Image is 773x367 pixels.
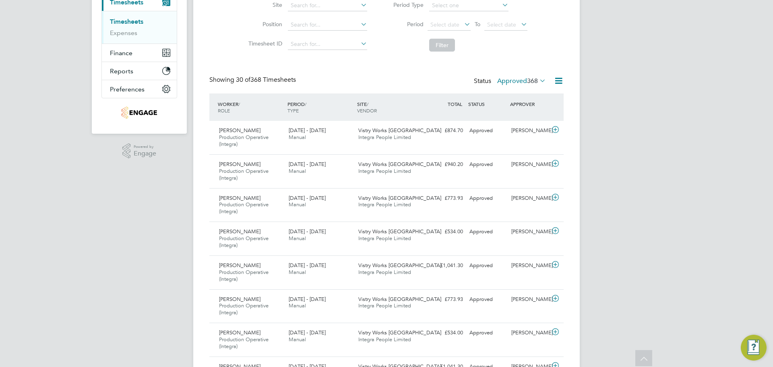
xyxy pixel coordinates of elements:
[358,296,441,303] span: Vistry Works [GEOGRAPHIC_DATA]
[430,21,459,28] span: Select date
[424,192,466,205] div: £773.93
[472,19,483,29] span: To
[219,134,269,147] span: Production Operative (Integra)
[219,269,269,282] span: Production Operative (Integra)
[289,302,306,309] span: Manual
[121,106,157,119] img: integrapeople-logo-retina.png
[358,134,411,141] span: Integra People Limited
[367,101,368,107] span: /
[305,101,306,107] span: /
[487,21,516,28] span: Select date
[289,195,326,201] span: [DATE] - [DATE]
[219,228,260,235] span: [PERSON_NAME]
[358,228,441,235] span: Vistry Works [GEOGRAPHIC_DATA]
[110,67,133,75] span: Reports
[110,85,145,93] span: Preferences
[358,235,411,242] span: Integra People Limited
[238,101,240,107] span: /
[466,326,508,340] div: Approved
[358,195,441,201] span: Vistry Works [GEOGRAPHIC_DATA]
[508,225,550,238] div: [PERSON_NAME]
[358,269,411,276] span: Integra People Limited
[508,97,550,111] div: APPROVER
[101,106,177,119] a: Go to home page
[358,127,441,134] span: Vistry Works [GEOGRAPHIC_DATA]
[288,19,367,31] input: Search for...
[110,18,143,25] a: Timesheets
[285,97,355,118] div: PERIOD
[102,11,177,44] div: Timesheets
[289,134,306,141] span: Manual
[289,336,306,343] span: Manual
[289,127,326,134] span: [DATE] - [DATE]
[134,143,156,150] span: Powered by
[424,124,466,137] div: £874.70
[466,124,508,137] div: Approved
[219,195,260,201] span: [PERSON_NAME]
[289,201,306,208] span: Manual
[219,336,269,350] span: Production Operative (Integra)
[508,326,550,340] div: [PERSON_NAME]
[102,62,177,80] button: Reports
[387,1,424,8] label: Period Type
[424,158,466,171] div: £940.20
[387,21,424,28] label: Period
[497,77,546,85] label: Approved
[287,107,299,114] span: TYPE
[219,302,269,316] span: Production Operative (Integra)
[466,293,508,306] div: Approved
[289,262,326,269] span: [DATE] - [DATE]
[466,97,508,111] div: STATUS
[358,168,411,174] span: Integra People Limited
[508,124,550,137] div: [PERSON_NAME]
[424,259,466,272] div: £1,041.30
[218,107,230,114] span: ROLE
[110,29,137,37] a: Expenses
[289,329,326,336] span: [DATE] - [DATE]
[424,225,466,238] div: £534.00
[102,80,177,98] button: Preferences
[219,296,260,303] span: [PERSON_NAME]
[508,192,550,205] div: [PERSON_NAME]
[216,97,285,118] div: WORKER
[508,259,550,272] div: [PERSON_NAME]
[466,192,508,205] div: Approved
[429,39,455,52] button: Filter
[466,225,508,238] div: Approved
[219,329,260,336] span: [PERSON_NAME]
[246,21,282,28] label: Position
[289,269,306,276] span: Manual
[246,40,282,47] label: Timesheet ID
[474,76,548,87] div: Status
[122,143,157,159] a: Powered byEngage
[424,293,466,306] div: £773.93
[236,76,296,84] span: 368 Timesheets
[508,158,550,171] div: [PERSON_NAME]
[355,97,425,118] div: SITE
[289,228,326,235] span: [DATE] - [DATE]
[466,158,508,171] div: Approved
[358,302,411,309] span: Integra People Limited
[219,161,260,168] span: [PERSON_NAME]
[219,235,269,249] span: Production Operative (Integra)
[289,168,306,174] span: Manual
[358,329,441,336] span: Vistry Works [GEOGRAPHIC_DATA]
[466,259,508,272] div: Approved
[741,335,767,361] button: Engage Resource Center
[358,262,441,269] span: Vistry Works [GEOGRAPHIC_DATA]
[358,201,411,208] span: Integra People Limited
[219,168,269,181] span: Production Operative (Integra)
[102,44,177,62] button: Finance
[134,150,156,157] span: Engage
[246,1,282,8] label: Site
[508,293,550,306] div: [PERSON_NAME]
[236,76,250,84] span: 30 of
[527,77,538,85] span: 368
[358,336,411,343] span: Integra People Limited
[424,326,466,340] div: £534.00
[357,107,377,114] span: VENDOR
[289,161,326,168] span: [DATE] - [DATE]
[209,76,298,84] div: Showing
[219,127,260,134] span: [PERSON_NAME]
[358,161,441,168] span: Vistry Works [GEOGRAPHIC_DATA]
